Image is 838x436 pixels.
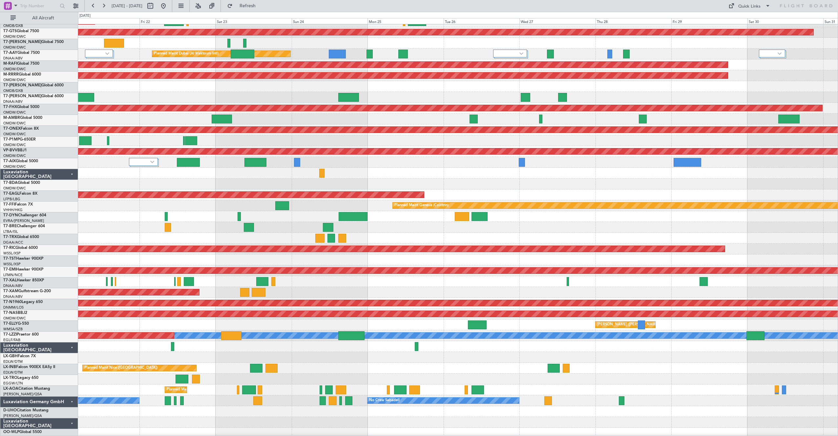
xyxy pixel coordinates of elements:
[3,40,64,44] a: T7-[PERSON_NAME]Global 7500
[3,240,23,245] a: DGAA/ACC
[519,18,596,24] div: Wed 27
[3,51,40,55] a: T7-AAYGlobal 7500
[3,105,39,109] a: T7-FHXGlobal 5000
[3,186,26,191] a: OMDW/DWC
[3,40,41,44] span: T7-[PERSON_NAME]
[444,18,520,24] div: Tue 26
[20,1,58,11] input: Trip Number
[3,138,36,142] a: T7-P1MPG-650ER
[3,116,42,120] a: M-AMBRGlobal 5000
[671,18,747,24] div: Fri 29
[394,201,449,210] div: Planned Maint Geneva (Cointrin)
[3,305,24,310] a: DNMM/LOS
[3,148,27,152] a: VP-BVVBBJ1
[3,51,17,55] span: T7-AAY
[3,408,49,412] a: D-IJHOCitation Mustang
[3,29,39,33] a: T7-GTSGlobal 7500
[3,387,50,391] a: LX-AOACitation Mustang
[3,94,41,98] span: T7-[PERSON_NAME]
[3,203,33,207] a: T7-FFIFalcon 7X
[3,192,37,196] a: T7-EAGLFalcon 8X
[3,235,17,239] span: T7-TRX
[519,52,523,55] img: arrow-gray.svg
[3,300,22,304] span: T7-N1960
[3,272,23,277] a: LFMN/NCE
[167,385,270,395] div: Planned Maint [GEOGRAPHIC_DATA] ([GEOGRAPHIC_DATA])
[112,3,142,9] span: [DATE] - [DATE]
[3,268,43,272] a: T7-EMIHawker 900XP
[3,45,26,50] a: OMDW/DWC
[3,181,40,185] a: T7-BDAGlobal 5000
[3,127,39,131] a: T7-ONEXFalcon 8X
[3,207,23,212] a: VHHH/HKG
[3,246,15,250] span: T7-RIC
[3,333,17,337] span: T7-LZZI
[17,16,69,20] span: All Aircraft
[3,94,64,98] a: T7-[PERSON_NAME]Global 6000
[3,316,26,321] a: OMDW/DWC
[3,62,17,66] span: M-RAFI
[224,1,263,11] button: Refresh
[3,311,18,315] span: T7-NAS
[3,278,17,282] span: T7-XAL
[3,23,23,28] a: OMDB/DXB
[3,73,41,76] a: M-RRRRGlobal 6000
[3,148,17,152] span: VP-BVV
[3,283,23,288] a: DNAA/ABV
[3,213,46,217] a: T7-DYNChallenger 604
[139,18,216,24] div: Fri 22
[216,18,292,24] div: Sat 23
[7,13,71,23] button: All Aircraft
[3,359,23,364] a: EDLW/DTM
[292,18,368,24] div: Sun 24
[3,73,19,76] span: M-RRRR
[3,338,20,342] a: EGLF/FAB
[3,408,17,412] span: D-IJHO
[3,430,42,434] a: OO-WLPGlobal 5500
[3,213,18,217] span: T7-DYN
[3,138,20,142] span: T7-P1MP
[3,127,21,131] span: T7-ONEX
[3,229,18,234] a: LTBA/ISL
[3,56,23,61] a: DNAA/ABV
[3,116,20,120] span: M-AMBR
[3,197,20,202] a: LFPB/LBG
[597,320,666,330] div: [PERSON_NAME] ([PERSON_NAME] Intl)
[3,181,18,185] span: T7-BDA
[3,83,41,87] span: T7-[PERSON_NAME]
[3,257,43,261] a: T7-TSTHawker 900XP
[3,289,51,293] a: T7-XAMGulfstream G-200
[3,224,45,228] a: T7-BREChallenger 604
[3,268,16,272] span: T7-EMI
[3,294,23,299] a: DNAA/ABV
[3,121,26,126] a: OMDW/DWC
[3,83,64,87] a: T7-[PERSON_NAME]Global 6000
[3,365,55,369] a: LX-INBFalcon 900EX EASy II
[3,430,19,434] span: OO-WLP
[3,67,26,72] a: OMDW/DWC
[3,381,23,386] a: EGGW/LTN
[3,354,18,358] span: LX-GBH
[3,159,16,163] span: T7-AIX
[64,18,140,24] div: Thu 21
[738,3,761,10] div: Quick Links
[596,18,672,24] div: Thu 28
[3,370,23,375] a: EDLW/DTM
[84,363,157,373] div: Planned Maint Nice ([GEOGRAPHIC_DATA])
[3,77,26,82] a: OMDW/DWC
[3,322,29,326] a: T7-ELLYG-550
[3,192,19,196] span: T7-EAGL
[3,376,17,380] span: LX-TRO
[3,327,23,332] a: WMSA/SZB
[3,164,26,169] a: OMDW/DWC
[3,34,26,39] a: OMDW/DWC
[105,52,109,55] img: arrow-gray.svg
[367,18,444,24] div: Mon 25
[3,333,39,337] a: T7-LZZIPraetor 600
[369,396,400,405] div: No Crew Sabadell
[3,246,38,250] a: T7-RICGlobal 6000
[3,159,38,163] a: T7-AIXGlobal 5000
[3,413,42,418] a: [PERSON_NAME]/QSA
[778,52,782,55] img: arrow-gray.svg
[3,354,36,358] a: LX-GBHFalcon 7X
